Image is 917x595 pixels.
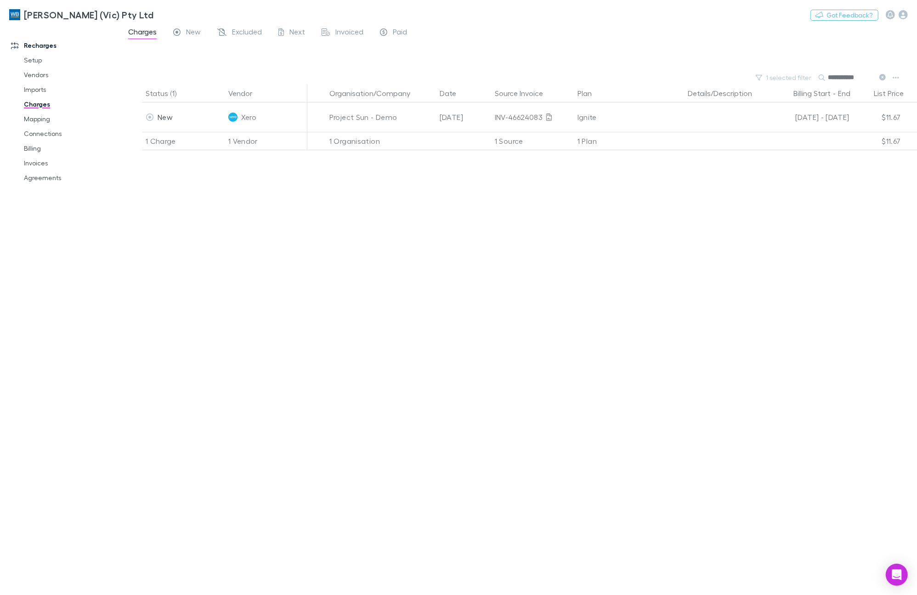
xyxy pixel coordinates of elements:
div: 1 Source [491,132,574,150]
div: 1 Plan [574,132,684,150]
span: Next [289,27,305,39]
span: Invoiced [335,27,363,39]
div: Open Intercom Messenger [886,564,908,586]
span: Xero [241,102,256,132]
div: $11.67 [849,102,905,132]
a: [PERSON_NAME] (Vic) Pty Ltd [4,4,159,26]
a: Billing [15,141,127,156]
button: Vendor [228,84,263,102]
a: Connections [15,126,127,141]
button: Plan [577,84,603,102]
button: Date [440,84,467,102]
a: Setup [15,53,127,68]
div: [DATE] - [DATE] [770,102,849,132]
button: Details/Description [688,84,763,102]
div: INV-46624083 [495,102,570,132]
button: List Price [874,84,915,102]
button: Status (1) [146,84,187,102]
div: 1 Charge [142,132,225,150]
button: End [838,84,850,102]
h3: [PERSON_NAME] (Vic) Pty Ltd [24,9,153,20]
span: Charges [128,27,157,39]
div: - [770,84,860,102]
button: Organisation/Company [329,84,421,102]
a: Agreements [15,170,127,185]
button: 1 selected filter [751,72,817,83]
div: $11.67 [849,132,905,150]
div: 1 Vendor [225,132,307,150]
img: Xero's Logo [228,113,238,122]
a: Invoices [15,156,127,170]
button: Source Invoice [495,84,554,102]
div: Ignite [577,102,680,132]
a: Mapping [15,112,127,126]
a: Imports [15,82,127,97]
img: William Buck (Vic) Pty Ltd's Logo [9,9,20,20]
button: Billing Start [794,84,831,102]
div: 1 Organisation [326,132,436,150]
a: Recharges [2,38,127,53]
span: Excluded [232,27,262,39]
button: Got Feedback? [810,10,878,21]
span: New [186,27,201,39]
a: Charges [15,97,127,112]
div: Project Sun - Demo [329,102,432,132]
div: [DATE] [436,102,491,132]
span: Paid [393,27,407,39]
a: Vendors [15,68,127,82]
span: New [158,113,173,121]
